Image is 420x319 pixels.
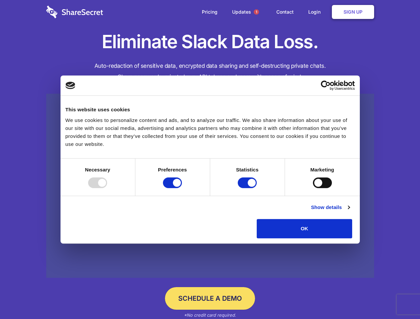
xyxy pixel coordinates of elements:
a: Sign Up [332,5,374,19]
strong: Marketing [310,167,334,172]
a: Usercentrics Cookiebot - opens in a new window [297,80,355,90]
a: Contact [270,2,300,22]
a: Show details [311,203,350,211]
div: This website uses cookies [66,106,355,114]
img: logo-wordmark-white-trans-d4663122ce5f474addd5e946df7df03e33cb6a1c49d2221995e7729f52c070b2.svg [46,6,103,18]
a: Login [302,2,331,22]
div: We use cookies to personalize content and ads, and to analyze our traffic. We also share informat... [66,116,355,148]
a: Wistia video thumbnail [46,94,374,278]
button: OK [257,219,352,238]
span: 1 [254,9,259,15]
h1: Eliminate Slack Data Loss. [46,30,374,54]
strong: Statistics [236,167,259,172]
a: Pricing [195,2,224,22]
a: Schedule a Demo [165,287,255,310]
strong: Preferences [158,167,187,172]
em: *No credit card required. [184,312,236,318]
img: logo [66,82,75,89]
h4: Auto-redaction of sensitive data, encrypted data sharing and self-destructing private chats. Shar... [46,60,374,82]
strong: Necessary [85,167,110,172]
